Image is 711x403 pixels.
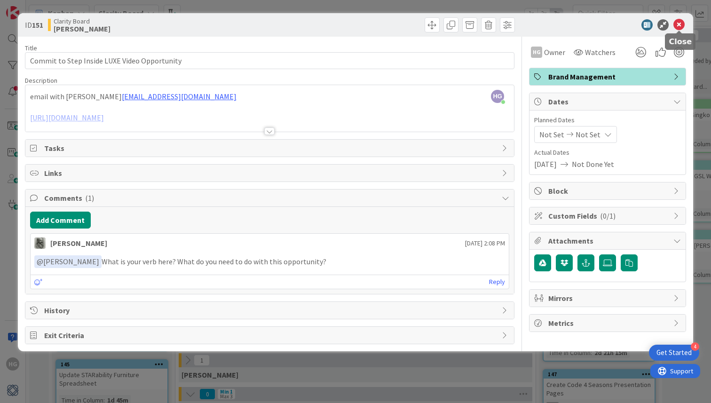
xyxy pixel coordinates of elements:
span: [DATE] 2:08 PM [465,238,505,248]
a: Reply [489,276,505,288]
img: PA [34,237,46,249]
span: ( 0/1 ) [600,211,616,221]
span: Exit Criteria [44,330,497,341]
div: Open Get Started checklist, remaining modules: 4 [649,345,699,361]
b: 151 [32,20,43,30]
h5: Close [669,37,692,46]
span: Not Done Yet [572,158,614,170]
span: Planned Dates [534,115,681,125]
span: Actual Dates [534,148,681,158]
a: [EMAIL_ADDRESS][DOMAIN_NAME] [122,92,237,101]
p: email with [PERSON_NAME] [30,91,509,102]
div: 4 [691,342,699,351]
span: Watchers [585,47,616,58]
input: type card name here... [25,52,514,69]
div: [PERSON_NAME] [50,237,107,249]
span: History [44,305,497,316]
span: [DATE] [534,158,557,170]
span: Metrics [548,317,669,329]
span: Custom Fields [548,210,669,221]
span: Description [25,76,57,85]
span: Block [548,185,669,197]
span: Clarity Board [54,17,111,25]
p: What is your verb here? What do you need to do with this opportunity? [34,255,505,268]
span: ( 1 ) [85,193,94,203]
span: Support [20,1,43,13]
span: Attachments [548,235,669,246]
button: Add Comment [30,212,91,229]
span: Owner [544,47,565,58]
div: Get Started [656,348,692,357]
span: Mirrors [548,292,669,304]
span: Comments [44,192,497,204]
span: Links [44,167,497,179]
span: HG [491,90,504,103]
b: [PERSON_NAME] [54,25,111,32]
div: HG [531,47,542,58]
span: ID [25,19,43,31]
span: Brand Management [548,71,669,82]
span: Tasks [44,142,497,154]
span: [PERSON_NAME] [37,257,99,266]
span: Not Set [576,129,600,140]
span: Dates [548,96,669,107]
label: Title [25,44,37,52]
span: Not Set [539,129,564,140]
span: @ [37,257,43,266]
